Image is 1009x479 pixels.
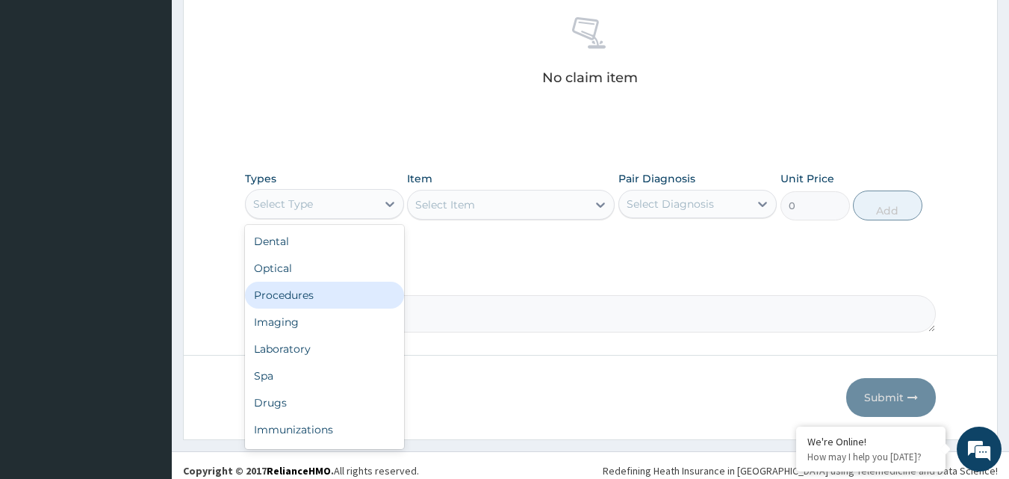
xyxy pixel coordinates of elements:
label: Item [407,171,432,186]
div: Redefining Heath Insurance in [GEOGRAPHIC_DATA] using Telemedicine and Data Science! [603,463,998,478]
span: We're online! [87,144,206,295]
div: Laboratory [245,336,404,362]
div: Minimize live chat window [245,7,281,43]
div: Drugs [245,389,404,416]
div: Select Type [253,197,313,211]
div: Imaging [245,309,404,336]
div: Immunizations [245,416,404,443]
button: Submit [846,378,936,417]
div: Procedures [245,282,404,309]
div: Spa [245,362,404,389]
textarea: Type your message and hit 'Enter' [7,320,285,372]
p: No claim item [542,70,638,85]
div: Dental [245,228,404,255]
label: Pair Diagnosis [618,171,695,186]
div: Select Diagnosis [627,197,714,211]
label: Comment [245,274,937,287]
div: Chat with us now [78,84,251,103]
div: Optical [245,255,404,282]
button: Add [853,191,922,220]
a: RelianceHMO [267,464,331,478]
strong: Copyright © 2017 . [183,464,334,478]
div: Others [245,443,404,470]
label: Unit Price [780,171,834,186]
p: How may I help you today? [807,451,934,463]
label: Types [245,173,276,185]
img: d_794563401_company_1708531726252_794563401 [28,75,60,112]
div: We're Online! [807,435,934,448]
